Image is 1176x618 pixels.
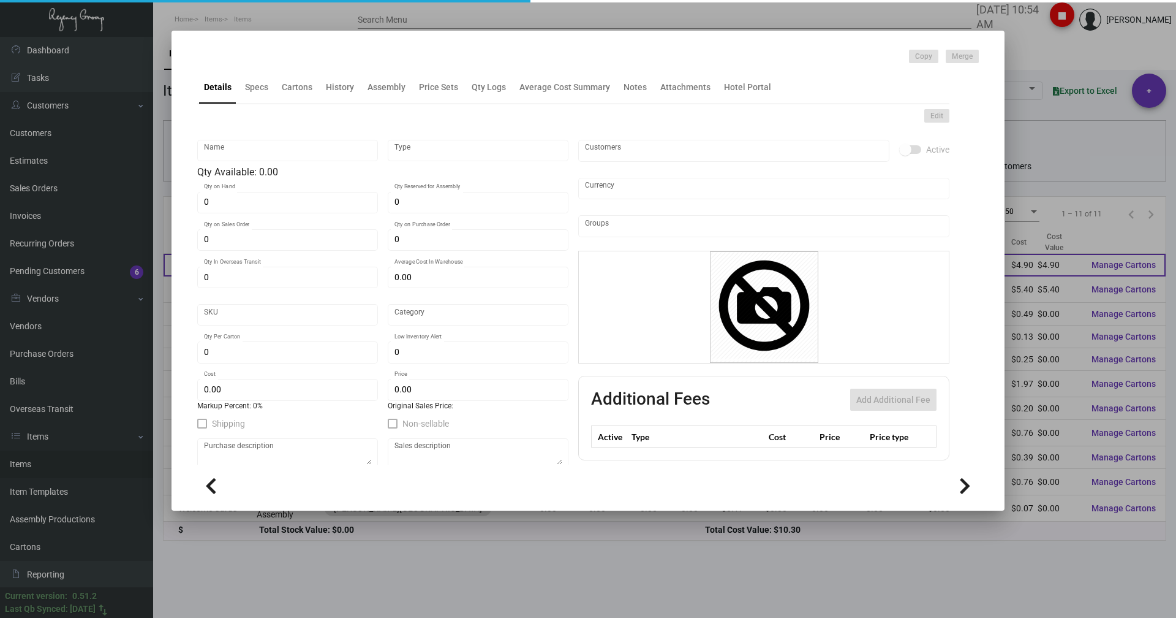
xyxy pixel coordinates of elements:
span: Edit [930,111,943,121]
div: Qty Logs [472,81,506,94]
span: Non-sellable [402,416,449,431]
input: Add new.. [585,221,943,231]
span: Merge [952,51,973,62]
div: Hotel Portal [724,81,771,94]
div: History [326,81,354,94]
th: Active [592,426,629,448]
th: Price type [867,426,922,448]
div: Notes [624,81,647,94]
h2: Additional Fees [591,389,710,411]
div: Assembly [367,81,405,94]
th: Price [816,426,867,448]
div: Specs [245,81,268,94]
span: Active [926,142,949,157]
div: Attachments [660,81,710,94]
div: Qty Available: 0.00 [197,165,568,180]
button: Copy [909,50,938,63]
button: Merge [946,50,979,63]
input: Add new.. [585,146,883,156]
div: Price Sets [419,81,458,94]
div: Cartons [282,81,312,94]
div: Details [204,81,232,94]
span: Copy [915,51,932,62]
th: Type [628,426,766,448]
button: Add Additional Fee [850,389,937,411]
div: 0.51.2 [72,590,97,603]
div: Current version: [5,590,67,603]
th: Cost [766,426,816,448]
button: Edit [924,109,949,123]
span: Shipping [212,416,245,431]
span: Add Additional Fee [856,395,930,405]
div: Last Qb Synced: [DATE] [5,603,96,616]
div: Average Cost Summary [519,81,610,94]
